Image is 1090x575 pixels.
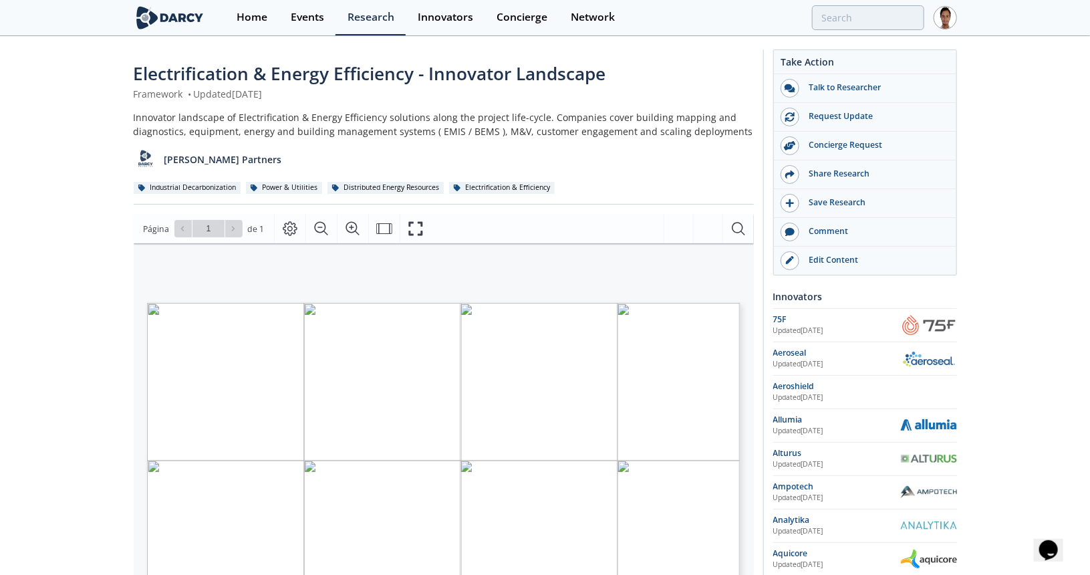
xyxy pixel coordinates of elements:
[773,392,956,403] div: Updated [DATE]
[773,380,956,392] div: Aeroshield
[799,110,949,122] div: Request Update
[773,426,901,437] div: Updated [DATE]
[773,326,901,336] div: Updated [DATE]
[799,139,949,151] div: Concierge Request
[774,55,956,74] div: Take Action
[773,314,901,326] div: 75F
[291,12,324,23] div: Events
[134,62,606,86] span: Electrification & Energy Efficiency - Innovator Landscape
[418,12,473,23] div: Innovators
[901,419,957,431] img: Allumia
[934,6,957,29] img: Profile
[134,110,754,138] div: Innovator landscape of Electrification & Energy Efficiency solutions along the project life-cycle...
[348,12,394,23] div: Research
[449,182,555,194] div: Electrification & Efficiency
[812,5,924,30] input: Advanced Search
[773,548,957,571] a: Aquicore Updated[DATE] Aquicore
[773,548,901,560] div: Aquicore
[799,168,949,180] div: Share Research
[134,182,241,194] div: Industrial Decarbonization
[773,414,901,426] div: Allumia
[901,486,957,499] img: Ampotech
[799,225,949,237] div: Comment
[773,414,957,437] a: Allumia Updated[DATE] Allumia
[237,12,267,23] div: Home
[571,12,615,23] div: Network
[773,514,957,538] a: Analytika Updated[DATE] Analytika
[773,526,901,537] div: Updated [DATE]
[901,455,957,463] img: Alturus
[246,182,323,194] div: Power & Utilities
[164,152,281,166] p: [PERSON_NAME] Partners
[773,347,901,359] div: Aeroseal
[773,514,901,526] div: Analytika
[901,348,957,369] img: Aeroseal
[134,6,207,29] img: logo-wide.svg
[773,347,957,370] a: Aeroseal Updated[DATE] Aeroseal
[773,459,901,470] div: Updated [DATE]
[773,314,957,337] a: 75F Updated[DATE] 75F
[799,197,949,209] div: Save Research
[901,314,957,336] img: 75F
[773,447,957,471] a: Alturus Updated[DATE] Alturus
[497,12,547,23] div: Concierge
[773,560,901,570] div: Updated [DATE]
[773,380,957,404] a: Aeroshield Updated[DATE] Aeroshield
[901,522,957,529] img: Analytika
[134,87,754,101] div: Framework Updated [DATE]
[773,447,901,459] div: Alturus
[773,481,957,504] a: Ampotech Updated[DATE] Ampotech
[773,359,901,370] div: Updated [DATE]
[799,82,949,94] div: Talk to Researcher
[186,88,194,100] span: •
[799,254,949,266] div: Edit Content
[773,493,901,503] div: Updated [DATE]
[327,182,444,194] div: Distributed Energy Resources
[773,481,901,493] div: Ampotech
[774,247,956,275] a: Edit Content
[1034,522,1077,562] iframe: chat widget
[773,285,957,308] div: Innovators
[901,550,957,569] img: Aquicore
